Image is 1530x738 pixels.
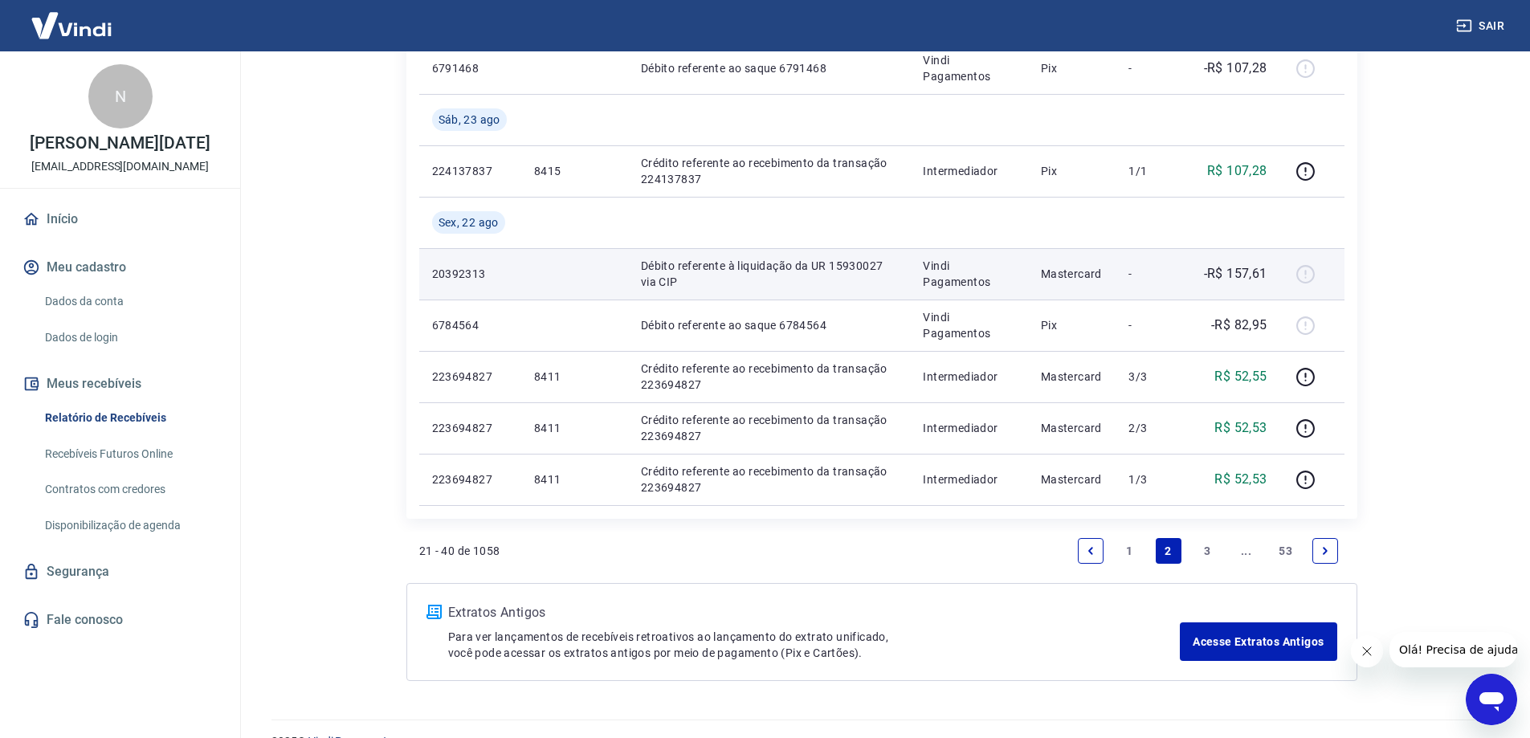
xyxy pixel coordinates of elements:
[39,285,221,318] a: Dados da conta
[432,60,508,76] p: 6791468
[39,438,221,471] a: Recebíveis Futuros Online
[1214,470,1267,489] p: R$ 52,53
[1128,369,1176,385] p: 3/3
[1312,538,1338,564] a: Next page
[19,1,124,50] img: Vindi
[19,366,221,402] button: Meus recebíveis
[923,420,1014,436] p: Intermediador
[1041,60,1104,76] p: Pix
[1128,317,1176,333] p: -
[534,369,615,385] p: 8411
[432,317,508,333] p: 6784564
[439,214,499,230] span: Sex, 22 ago
[1071,532,1344,570] ul: Pagination
[432,420,508,436] p: 223694827
[641,155,898,187] p: Crédito referente ao recebimento da transação 224137837
[88,64,153,128] div: N
[1453,11,1511,41] button: Sair
[1041,163,1104,179] p: Pix
[1041,471,1104,487] p: Mastercard
[448,629,1181,661] p: Para ver lançamentos de recebíveis retroativos ao lançamento do extrato unificado, você pode aces...
[19,202,221,237] a: Início
[1234,538,1259,564] a: Jump forward
[1041,420,1104,436] p: Mastercard
[1041,266,1104,282] p: Mastercard
[1211,316,1267,335] p: -R$ 82,95
[1156,538,1181,564] a: Page 2 is your current page
[1389,632,1517,667] iframe: Mensagem da empresa
[534,420,615,436] p: 8411
[1128,266,1176,282] p: -
[923,163,1014,179] p: Intermediador
[39,402,221,434] a: Relatório de Recebíveis
[923,369,1014,385] p: Intermediador
[426,605,442,619] img: ícone
[419,543,500,559] p: 21 - 40 de 1058
[1207,161,1267,181] p: R$ 107,28
[1204,59,1267,78] p: -R$ 107,28
[1204,264,1267,283] p: -R$ 157,61
[1180,622,1336,661] a: Acesse Extratos Antigos
[1041,317,1104,333] p: Pix
[923,471,1014,487] p: Intermediador
[1041,369,1104,385] p: Mastercard
[439,112,500,128] span: Sáb, 23 ago
[923,258,1014,290] p: Vindi Pagamentos
[432,163,508,179] p: 224137837
[641,361,898,393] p: Crédito referente ao recebimento da transação 223694827
[1214,367,1267,386] p: R$ 52,55
[1351,635,1383,667] iframe: Fechar mensagem
[39,473,221,506] a: Contratos com credores
[39,509,221,542] a: Disponibilização de agenda
[432,266,508,282] p: 20392313
[641,463,898,495] p: Crédito referente ao recebimento da transação 223694827
[19,250,221,285] button: Meu cadastro
[1128,60,1176,76] p: -
[923,52,1014,84] p: Vindi Pagamentos
[39,321,221,354] a: Dados de login
[432,369,508,385] p: 223694827
[1214,418,1267,438] p: R$ 52,53
[31,158,209,175] p: [EMAIL_ADDRESS][DOMAIN_NAME]
[1272,538,1299,564] a: Page 53
[448,603,1181,622] p: Extratos Antigos
[534,471,615,487] p: 8411
[641,258,898,290] p: Débito referente à liquidação da UR 15930027 via CIP
[19,602,221,638] a: Fale conosco
[923,309,1014,341] p: Vindi Pagamentos
[1116,538,1142,564] a: Page 1
[641,60,898,76] p: Débito referente ao saque 6791468
[1128,471,1176,487] p: 1/3
[432,471,508,487] p: 223694827
[1128,163,1176,179] p: 1/1
[1078,538,1104,564] a: Previous page
[534,163,615,179] p: 8415
[1128,420,1176,436] p: 2/3
[30,135,210,152] p: [PERSON_NAME][DATE]
[641,412,898,444] p: Crédito referente ao recebimento da transação 223694827
[641,317,898,333] p: Débito referente ao saque 6784564
[19,554,221,589] a: Segurança
[1194,538,1220,564] a: Page 3
[10,11,135,24] span: Olá! Precisa de ajuda?
[1466,674,1517,725] iframe: Botão para abrir a janela de mensagens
